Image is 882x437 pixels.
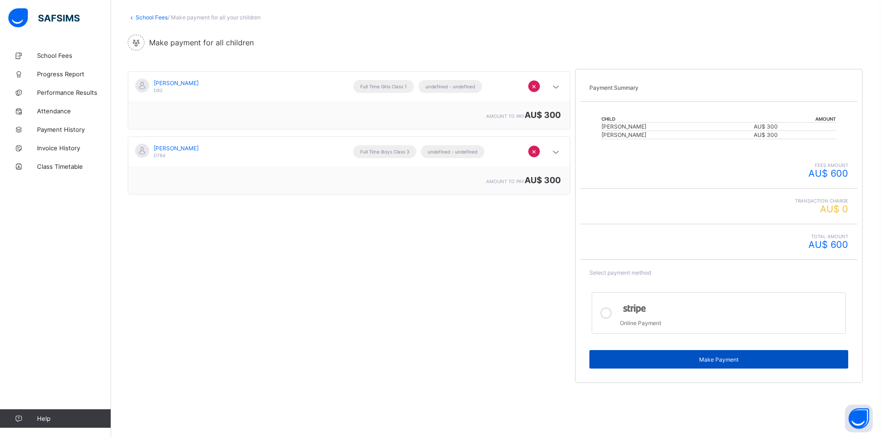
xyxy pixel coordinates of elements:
[601,116,754,123] th: Child
[428,149,477,154] span: undefined - undefined
[37,144,111,152] span: Invoice History
[37,163,111,170] span: Class Timetable
[620,302,649,316] img: stripe_logo.45c87324993da65ca72a.png
[360,84,407,89] span: Full Time Girls Class 1
[136,14,168,21] a: School Fees
[486,113,525,119] span: amount to pay
[620,317,841,326] div: Online Payment
[486,178,525,184] span: amount to pay
[589,84,848,91] p: Payment Summary
[845,405,873,432] button: Open asap
[808,239,848,250] span: AU$ 600
[601,131,754,139] td: [PERSON_NAME]
[154,80,199,86] span: [PERSON_NAME]
[525,175,561,185] span: AU$ 300
[820,203,848,215] span: AU$ 0
[425,84,475,89] span: undefined - undefined
[360,149,409,154] span: Full Time Boys Class 3
[37,107,111,115] span: Attendance
[550,82,562,92] i: arrow
[37,70,111,78] span: Progress Report
[589,162,848,168] span: fees amount
[550,148,562,157] i: arrow
[8,8,80,28] img: safsims
[525,110,561,120] span: AU$ 300
[754,131,778,138] span: AU$ 300
[154,153,165,158] span: D764
[808,168,848,179] span: AU$ 600
[154,87,163,93] span: D82
[128,71,570,129] div: [object Object]
[37,89,111,96] span: Performance Results
[589,269,651,276] span: Select payment method
[37,52,111,59] span: School Fees
[128,136,570,195] div: [object Object]
[596,356,841,363] span: Make Payment
[753,116,837,123] th: Amount
[601,123,754,131] td: [PERSON_NAME]
[168,14,261,21] span: / Make payment for all your children
[37,126,111,133] span: Payment History
[589,234,848,239] span: Total Amount
[154,145,199,152] span: [PERSON_NAME]
[37,415,111,422] span: Help
[532,81,537,91] span: ×
[532,147,537,156] span: ×
[754,123,778,130] span: AU$ 300
[589,198,848,203] span: Transaction charge
[149,38,254,47] span: Make payment for all children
